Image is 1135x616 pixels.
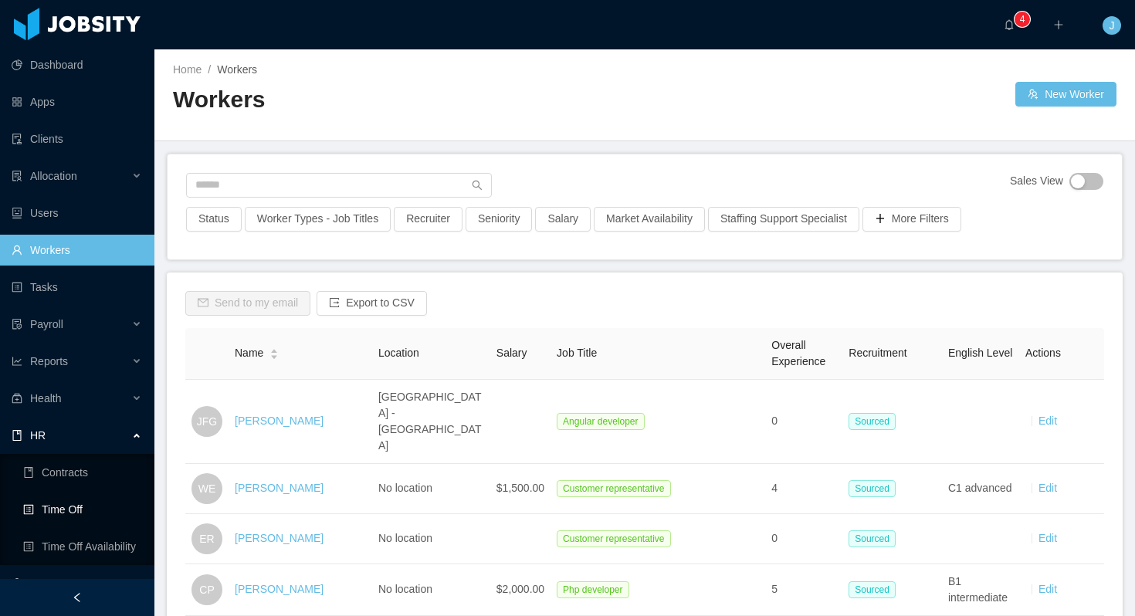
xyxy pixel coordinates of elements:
[765,514,842,564] td: 0
[466,207,532,232] button: Seniority
[849,480,896,497] span: Sourced
[23,457,142,488] a: icon: bookContracts
[765,380,842,464] td: 0
[12,235,142,266] a: icon: userWorkers
[270,347,279,352] i: icon: caret-up
[849,532,902,544] a: Sourced
[849,581,896,598] span: Sourced
[12,393,22,404] i: icon: medicine-box
[862,207,961,232] button: icon: plusMore Filters
[199,523,214,554] span: ER
[535,207,591,232] button: Salary
[317,291,427,316] button: icon: exportExport to CSV
[269,347,279,357] div: Sort
[496,482,544,494] span: $1,500.00
[765,464,842,514] td: 4
[235,583,324,595] a: [PERSON_NAME]
[12,356,22,367] i: icon: line-chart
[849,347,906,359] span: Recruitment
[1025,347,1061,359] span: Actions
[1020,12,1025,27] p: 4
[1053,19,1064,30] i: icon: plus
[1038,415,1057,427] a: Edit
[1110,16,1115,35] span: J
[557,347,597,359] span: Job Title
[372,380,490,464] td: [GEOGRAPHIC_DATA] - [GEOGRAPHIC_DATA]
[12,86,142,117] a: icon: appstoreApps
[30,429,46,442] span: HR
[30,355,68,367] span: Reports
[30,577,94,590] span: Configuration
[12,430,22,441] i: icon: book
[557,530,670,547] span: Customer representative
[245,207,391,232] button: Worker Types - Job Titles
[208,63,211,76] span: /
[12,171,22,181] i: icon: solution
[12,124,142,154] a: icon: auditClients
[12,272,142,303] a: icon: profileTasks
[372,514,490,564] td: No location
[235,345,263,361] span: Name
[496,583,544,595] span: $2,000.00
[849,583,902,595] a: Sourced
[30,392,61,404] span: Health
[23,494,142,525] a: icon: profileTime Off
[372,564,490,616] td: No location
[557,413,644,430] span: Angular developer
[235,532,324,544] a: [PERSON_NAME]
[199,574,214,605] span: CP
[1010,173,1063,190] span: Sales View
[849,413,896,430] span: Sourced
[12,319,22,330] i: icon: file-protect
[1038,583,1057,595] a: Edit
[594,207,705,232] button: Market Availability
[557,480,670,497] span: Customer representative
[270,353,279,357] i: icon: caret-down
[1015,12,1030,27] sup: 4
[217,63,257,76] span: Workers
[186,207,242,232] button: Status
[496,347,527,359] span: Salary
[472,180,483,191] i: icon: search
[849,415,902,427] a: Sourced
[197,406,217,437] span: JFG
[1038,482,1057,494] a: Edit
[942,464,1019,514] td: C1 advanced
[173,84,645,116] h2: Workers
[765,564,842,616] td: 5
[771,339,825,367] span: Overall Experience
[849,530,896,547] span: Sourced
[235,482,324,494] a: [PERSON_NAME]
[372,464,490,514] td: No location
[12,49,142,80] a: icon: pie-chartDashboard
[557,581,628,598] span: Php developer
[394,207,462,232] button: Recruiter
[849,482,902,494] a: Sourced
[1015,82,1116,107] button: icon: usergroup-addNew Worker
[235,415,324,427] a: [PERSON_NAME]
[30,170,77,182] span: Allocation
[12,198,142,228] a: icon: robotUsers
[12,578,22,589] i: icon: setting
[948,347,1012,359] span: English Level
[173,63,202,76] a: Home
[23,531,142,562] a: icon: profileTime Off Availability
[1004,19,1015,30] i: icon: bell
[378,347,419,359] span: Location
[942,564,1019,616] td: B1 intermediate
[708,207,859,232] button: Staffing Support Specialist
[30,318,63,330] span: Payroll
[1038,532,1057,544] a: Edit
[198,473,216,504] span: WE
